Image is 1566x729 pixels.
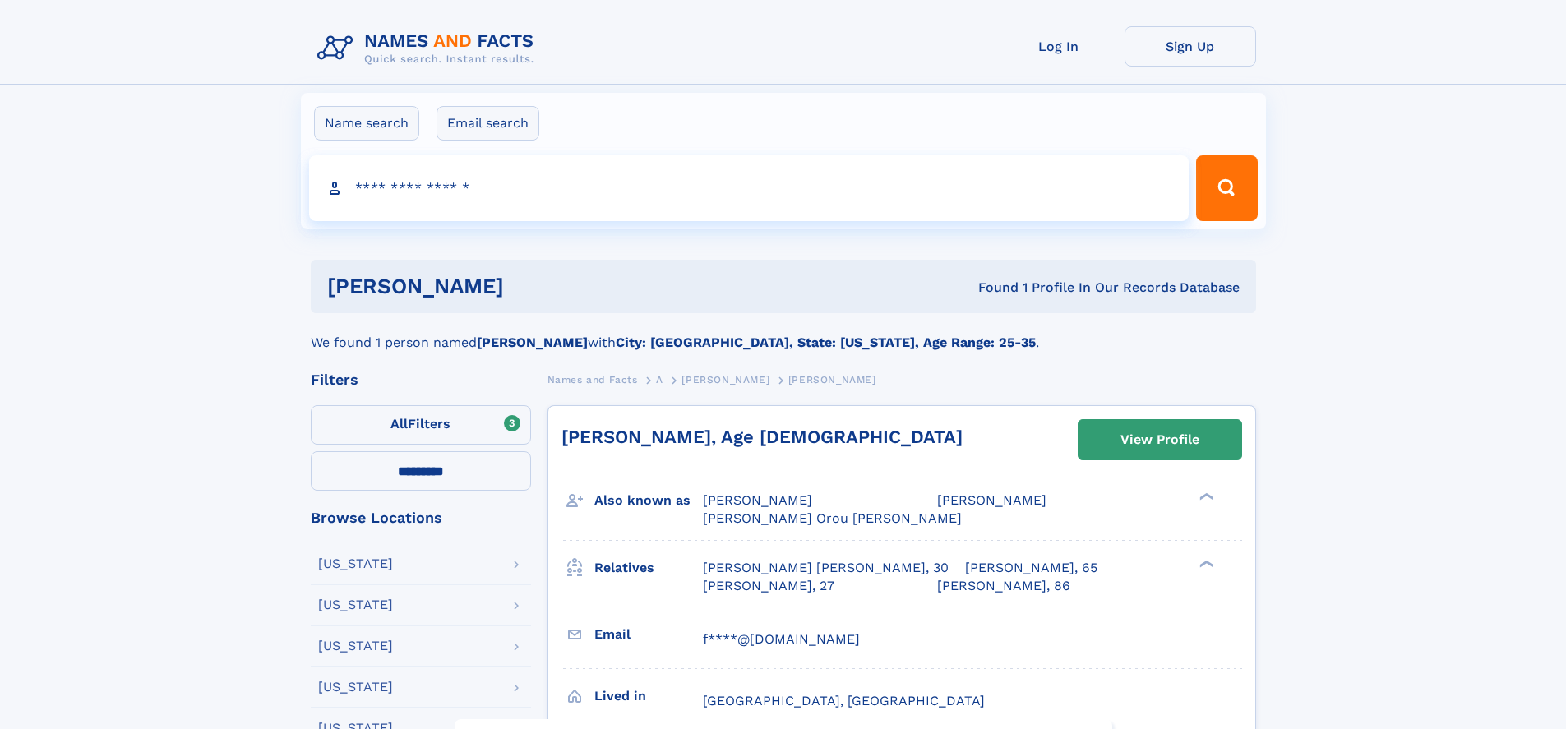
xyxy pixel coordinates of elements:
div: Browse Locations [311,510,531,525]
a: [PERSON_NAME], 65 [965,559,1097,577]
span: [PERSON_NAME] Orou [PERSON_NAME] [703,510,962,526]
h3: Lived in [594,682,703,710]
div: [US_STATE] [318,598,393,611]
a: Names and Facts [547,369,638,390]
a: [PERSON_NAME] [PERSON_NAME], 30 [703,559,949,577]
a: View Profile [1079,420,1241,459]
h3: Also known as [594,487,703,514]
a: [PERSON_NAME], Age [DEMOGRAPHIC_DATA] [561,427,963,447]
b: [PERSON_NAME] [477,335,588,350]
div: [US_STATE] [318,681,393,694]
a: Sign Up [1125,26,1256,67]
div: ❯ [1195,558,1215,569]
label: Email search [437,106,539,141]
span: [PERSON_NAME] [788,374,876,385]
b: City: [GEOGRAPHIC_DATA], State: [US_STATE], Age Range: 25-35 [616,335,1036,350]
span: [PERSON_NAME] [937,492,1046,508]
div: [US_STATE] [318,557,393,570]
label: Name search [314,106,419,141]
div: Found 1 Profile In Our Records Database [741,279,1240,297]
div: [US_STATE] [318,639,393,653]
a: [PERSON_NAME], 86 [937,577,1070,595]
h3: Email [594,621,703,648]
div: We found 1 person named with . [311,313,1256,353]
span: A [656,374,663,385]
div: Filters [311,372,531,387]
a: [PERSON_NAME] [681,369,769,390]
a: Log In [993,26,1125,67]
button: Search Button [1196,155,1257,221]
span: [GEOGRAPHIC_DATA], [GEOGRAPHIC_DATA] [703,693,985,708]
a: A [656,369,663,390]
img: Logo Names and Facts [311,26,547,71]
h3: Relatives [594,554,703,582]
label: Filters [311,405,531,445]
h1: [PERSON_NAME] [327,276,741,297]
span: [PERSON_NAME] [681,374,769,385]
span: [PERSON_NAME] [703,492,812,508]
span: All [390,416,408,431]
div: View Profile [1120,421,1199,459]
div: ❯ [1195,491,1215,502]
input: search input [309,155,1190,221]
a: [PERSON_NAME], 27 [703,577,834,595]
